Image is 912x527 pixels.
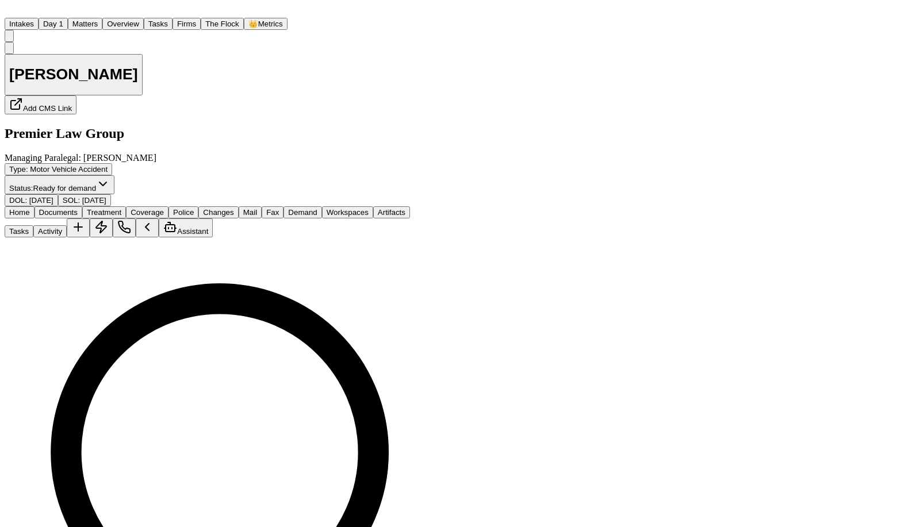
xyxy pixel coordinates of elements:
a: Home [5,7,18,17]
span: Demand [288,208,317,217]
span: Home [9,208,30,217]
h1: [PERSON_NAME] [9,66,138,83]
button: Copy Matter ID [5,42,14,54]
span: Mail [243,208,257,217]
span: DOL : [9,196,27,205]
span: Motor Vehicle Accident [30,165,108,174]
span: [PERSON_NAME] [83,153,156,163]
button: Edit matter name [5,54,143,96]
button: Edit DOL: 2023-03-29 [5,194,58,206]
span: Artifacts [378,208,405,217]
a: The Flock [201,18,244,28]
button: Tasks [5,225,33,237]
a: Matters [68,18,102,28]
button: Add Task [67,218,90,237]
span: Metrics [258,20,283,28]
button: Edit Type: Motor Vehicle Accident [5,163,112,175]
span: Treatment [87,208,121,217]
button: Activity [33,225,67,237]
h2: Premier Law Group [5,126,496,141]
button: The Flock [201,18,244,30]
span: crown [248,20,258,28]
a: crownMetrics [244,18,288,28]
span: Changes [203,208,233,217]
a: Overview [102,18,144,28]
span: SOL : [63,196,80,205]
button: Edit SOL: 2026-03-29 [58,194,111,206]
span: Status: [9,184,33,193]
button: Change status from Ready for demand [5,175,114,194]
button: crownMetrics [244,18,288,30]
button: Assistant [159,218,213,237]
button: Tasks [144,18,173,30]
button: Create Immediate Task [90,218,113,237]
a: Tasks [144,18,173,28]
span: Type : [9,165,28,174]
a: Firms [173,18,201,28]
button: Overview [102,18,144,30]
a: Intakes [5,18,39,28]
span: Workspaces [327,208,369,217]
span: Police [173,208,194,217]
span: Assistant [177,227,208,236]
button: Make a Call [113,218,136,237]
img: Finch Logo [5,5,18,16]
span: Fax [266,208,279,217]
button: Matters [68,18,102,30]
button: Day 1 [39,18,68,30]
span: Documents [39,208,78,217]
span: Ready for demand [33,184,97,193]
button: Add CMS Link [5,95,76,114]
span: [DATE] [82,196,106,205]
span: [DATE] [29,196,53,205]
button: Intakes [5,18,39,30]
span: Add CMS Link [23,104,72,113]
span: Coverage [131,208,164,217]
a: Day 1 [39,18,68,28]
span: Managing Paralegal: [5,153,81,163]
button: Firms [173,18,201,30]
